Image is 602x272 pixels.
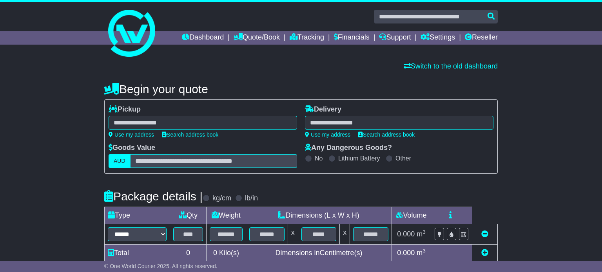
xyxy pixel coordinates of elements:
[246,245,392,262] td: Dimensions in Centimetre(s)
[104,83,498,95] h4: Begin your quote
[288,224,298,245] td: x
[104,190,203,203] h4: Package details |
[397,230,415,238] span: 0.000
[340,224,350,245] td: x
[481,230,488,238] a: Remove this item
[395,155,411,162] label: Other
[234,31,280,45] a: Quote/Book
[109,105,141,114] label: Pickup
[207,245,246,262] td: Kilo(s)
[105,207,170,224] td: Type
[305,144,392,152] label: Any Dangerous Goods?
[207,207,246,224] td: Weight
[397,249,415,257] span: 0.000
[422,248,426,254] sup: 3
[246,207,392,224] td: Dimensions (L x W x H)
[404,62,498,70] a: Switch to the old dashboard
[417,230,426,238] span: m
[392,207,431,224] td: Volume
[315,155,323,162] label: No
[421,31,455,45] a: Settings
[417,249,426,257] span: m
[109,154,131,168] label: AUD
[162,131,218,138] a: Search address book
[465,31,498,45] a: Reseller
[182,31,224,45] a: Dashboard
[338,155,380,162] label: Lithium Battery
[305,131,350,138] a: Use my address
[104,263,218,269] span: © One World Courier 2025. All rights reserved.
[245,194,258,203] label: lb/in
[109,131,154,138] a: Use my address
[105,245,170,262] td: Total
[213,249,217,257] span: 0
[334,31,370,45] a: Financials
[305,105,341,114] label: Delivery
[358,131,415,138] a: Search address book
[109,144,155,152] label: Goods Value
[212,194,231,203] label: kg/cm
[422,229,426,235] sup: 3
[481,249,488,257] a: Add new item
[379,31,411,45] a: Support
[170,207,207,224] td: Qty
[290,31,324,45] a: Tracking
[170,245,207,262] td: 0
